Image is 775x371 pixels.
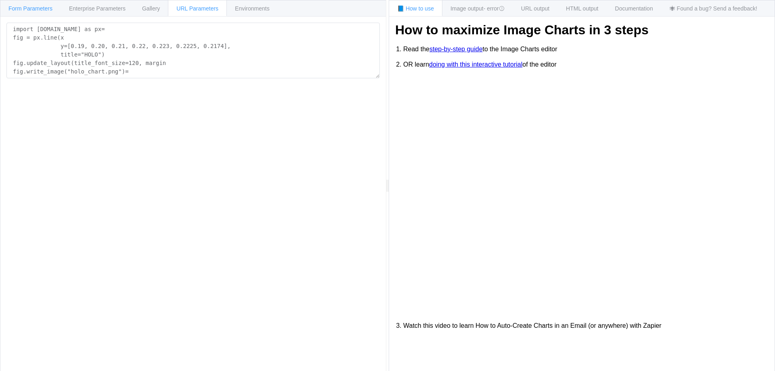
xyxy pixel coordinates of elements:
[395,23,769,38] h1: How to maximize Image Charts in 3 steps
[397,5,434,12] span: 📘 How to use
[429,46,483,53] a: step-by-step guide
[176,5,218,12] span: URL Parameters
[429,61,522,68] a: doing with this interactive tutorial
[8,5,52,12] span: Form Parameters
[484,5,505,12] span: - error
[69,5,126,12] span: Enterprise Parameters
[403,57,769,72] li: OR learn of the editor
[450,5,505,12] span: Image output
[403,318,769,333] li: Watch this video to learn How to Auto-Create Charts in an Email (or anywhere) with Zapier
[615,5,653,12] span: Documentation
[670,5,757,12] span: 🕷 Found a bug? Send a feedback!
[566,5,598,12] span: HTML output
[235,5,270,12] span: Environments
[521,5,549,12] span: URL output
[403,42,769,57] li: Read the to the Image Charts editor
[142,5,160,12] span: Gallery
